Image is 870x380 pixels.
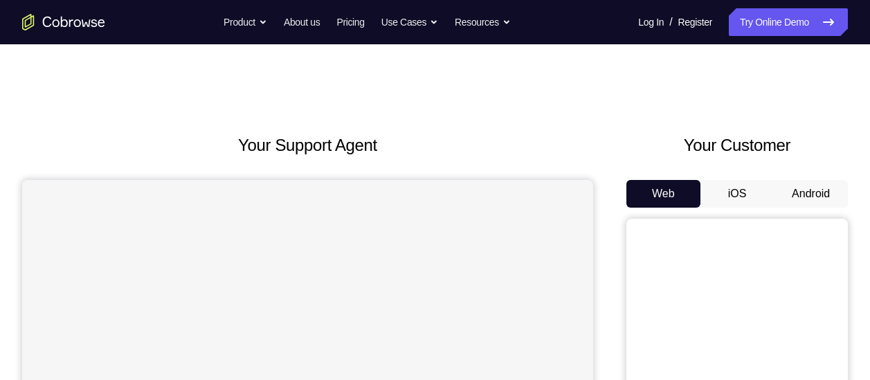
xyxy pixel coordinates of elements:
button: Use Cases [381,8,438,36]
span: / [669,14,672,30]
a: Go to the home page [22,14,105,30]
a: Pricing [336,8,364,36]
button: Android [774,180,848,208]
button: Resources [455,8,511,36]
a: Try Online Demo [729,8,848,36]
h2: Your Customer [626,133,848,158]
h2: Your Support Agent [22,133,593,158]
button: iOS [700,180,774,208]
a: About us [284,8,320,36]
button: Web [626,180,700,208]
button: Product [224,8,267,36]
a: Register [678,8,712,36]
a: Log In [638,8,664,36]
